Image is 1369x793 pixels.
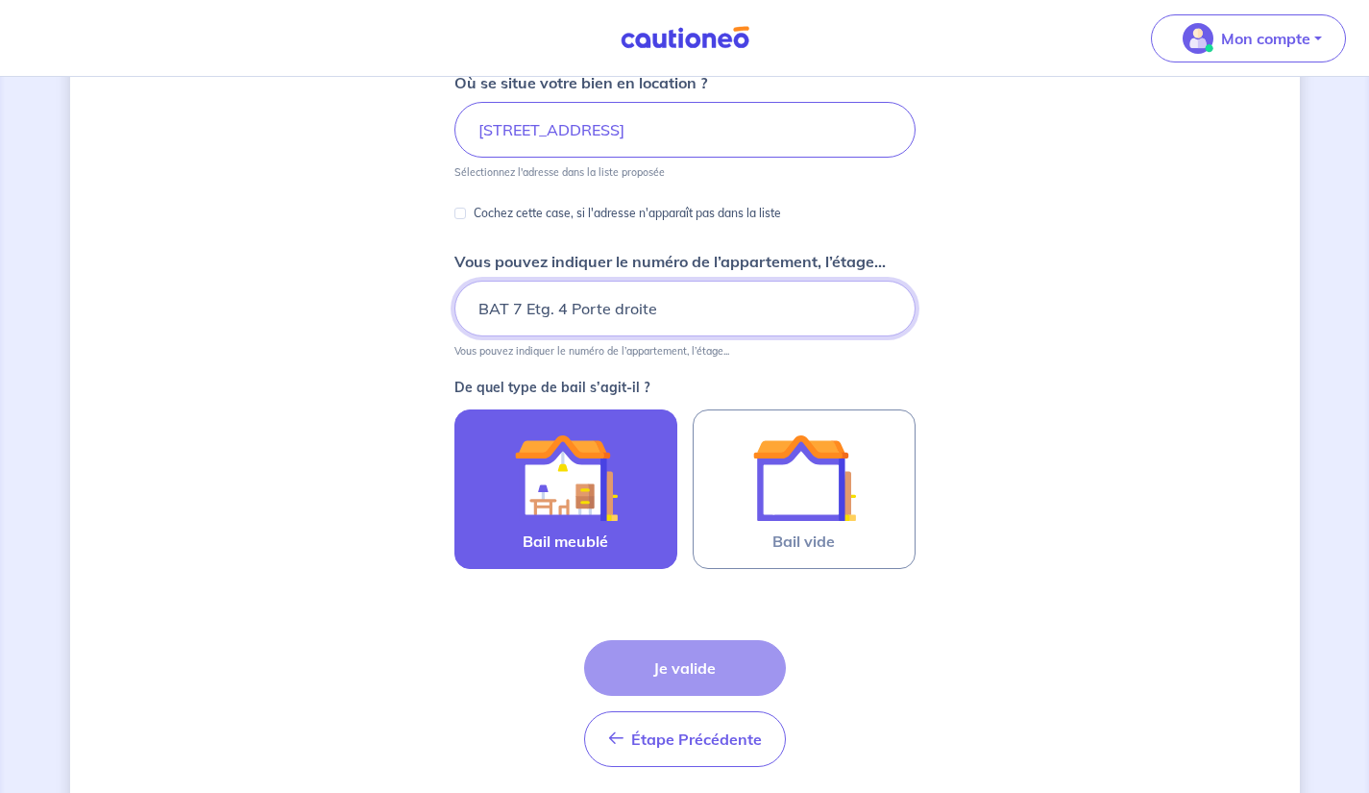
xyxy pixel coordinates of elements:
img: Cautioneo [613,26,757,50]
p: Vous pouvez indiquer le numéro de l’appartement, l’étage... [454,344,729,358]
span: Étape Précédente [631,730,762,749]
img: illu_furnished_lease.svg [514,426,618,530]
p: Vous pouvez indiquer le numéro de l’appartement, l’étage... [454,250,886,273]
span: Bail meublé [523,530,608,553]
input: 2 rue de paris, 59000 lille [454,102,916,158]
img: illu_empty_lease.svg [752,426,856,530]
span: Bail vide [772,530,835,553]
p: Où se situe votre bien en location ? [454,71,707,94]
button: Étape Précédente [584,711,786,767]
p: Sélectionnez l'adresse dans la liste proposée [454,165,665,179]
p: De quel type de bail s’agit-il ? [454,381,916,394]
button: illu_account_valid_menu.svgMon compte [1151,14,1346,62]
p: Cochez cette case, si l'adresse n'apparaît pas dans la liste [474,202,781,225]
img: illu_account_valid_menu.svg [1183,23,1213,54]
p: Mon compte [1221,27,1310,50]
input: Appartement 2 [454,281,916,336]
